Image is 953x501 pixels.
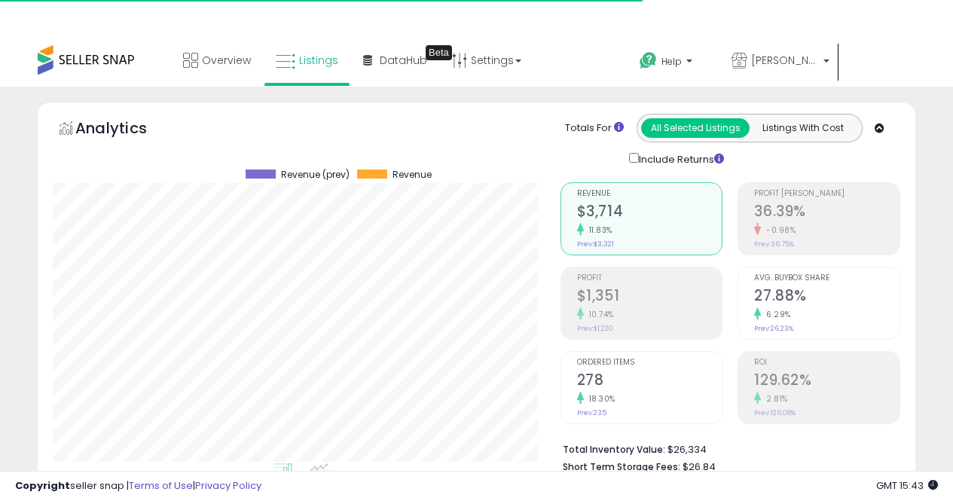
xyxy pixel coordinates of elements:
small: 2.81% [761,393,788,405]
h2: 129.62% [754,371,900,392]
li: $26,334 [563,439,889,457]
span: 2025-10-6 15:43 GMT [876,478,938,493]
span: Revenue (prev) [281,170,350,180]
span: DataHub [380,53,427,68]
b: Short Term Storage Fees: [563,460,680,473]
span: Listings [299,53,338,68]
small: Prev: 235 [577,408,606,417]
button: All Selected Listings [641,118,750,138]
span: ROI [754,359,900,367]
span: Help [661,55,682,68]
a: DataHub [352,38,438,83]
small: 10.74% [584,309,614,320]
b: Total Inventory Value: [563,443,665,456]
small: -0.98% [761,225,796,236]
span: Revenue [393,170,432,180]
span: [PERSON_NAME] Online Stores [751,53,819,68]
div: Tooltip anchor [426,45,452,60]
h2: 278 [577,371,722,392]
span: Ordered Items [577,359,722,367]
div: seller snap | | [15,479,261,493]
h2: 36.39% [754,203,900,223]
small: Prev: $1,220 [577,324,613,333]
div: Totals For [565,121,624,136]
h5: Analytics [75,118,176,142]
h2: $1,351 [577,287,722,307]
small: Prev: 126.08% [754,408,796,417]
span: Avg. Buybox Share [754,274,900,283]
a: Listings [264,38,350,83]
a: Privacy Policy [195,478,261,493]
i: Get Help [639,51,658,70]
a: Settings [441,38,533,83]
small: 18.30% [584,393,615,405]
small: Prev: $3,321 [577,240,614,249]
a: Terms of Use [129,478,193,493]
small: 11.83% [584,225,612,236]
a: [PERSON_NAME] Online Stores [720,38,841,87]
span: Revenue [577,190,722,198]
strong: Copyright [15,478,70,493]
button: Listings With Cost [749,118,857,138]
small: Prev: 36.75% [754,240,794,249]
span: Profit [PERSON_NAME] [754,190,900,198]
div: Include Returns [618,150,742,167]
small: 6.29% [761,309,791,320]
small: Prev: 26.23% [754,324,793,333]
span: Profit [577,274,722,283]
span: Overview [202,53,251,68]
span: $26.84 [683,460,716,474]
h2: 27.88% [754,287,900,307]
a: Overview [172,38,262,83]
h2: $3,714 [577,203,722,223]
a: Help [628,40,718,87]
